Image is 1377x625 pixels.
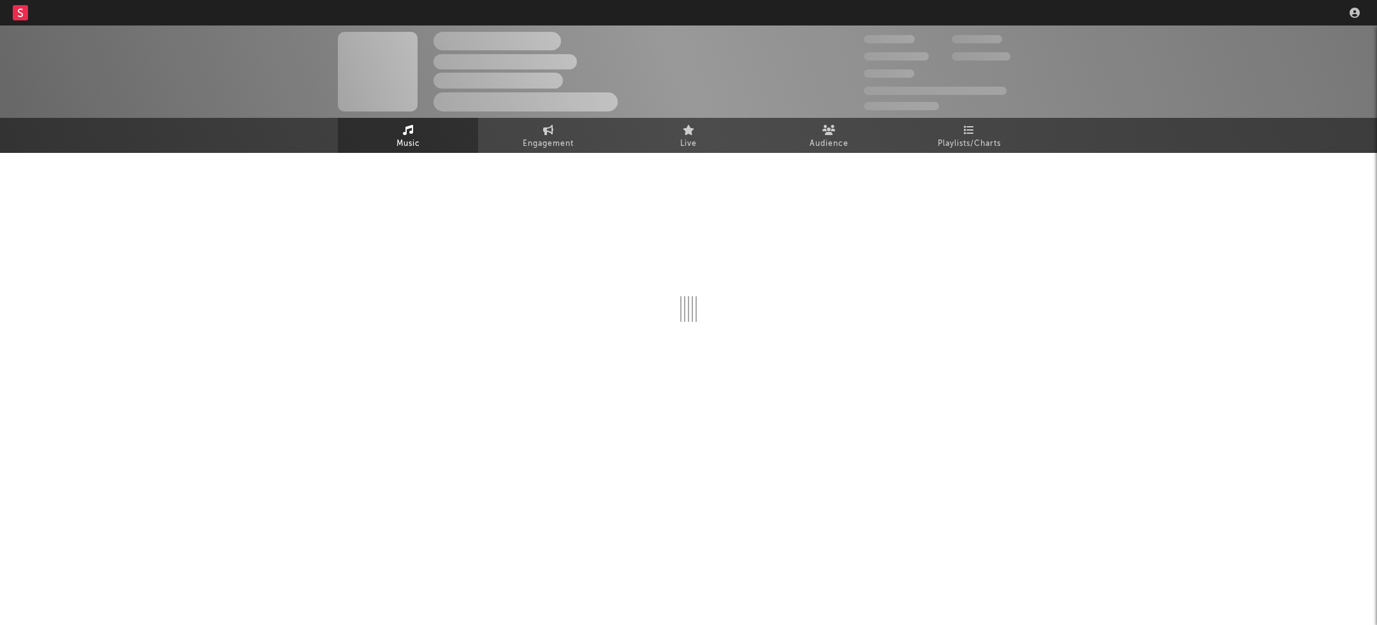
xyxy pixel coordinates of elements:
[523,136,574,152] span: Engagement
[680,136,697,152] span: Live
[618,118,759,153] a: Live
[338,118,478,153] a: Music
[478,118,618,153] a: Engagement
[899,118,1039,153] a: Playlists/Charts
[864,102,939,110] span: Jump Score: 85.0
[759,118,899,153] a: Audience
[952,35,1002,43] span: 100,000
[864,69,914,78] span: 100,000
[397,136,420,152] span: Music
[938,136,1001,152] span: Playlists/Charts
[864,87,1007,95] span: 50,000,000 Monthly Listeners
[864,35,915,43] span: 300,000
[864,52,929,61] span: 50,000,000
[810,136,849,152] span: Audience
[952,52,1010,61] span: 1,000,000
